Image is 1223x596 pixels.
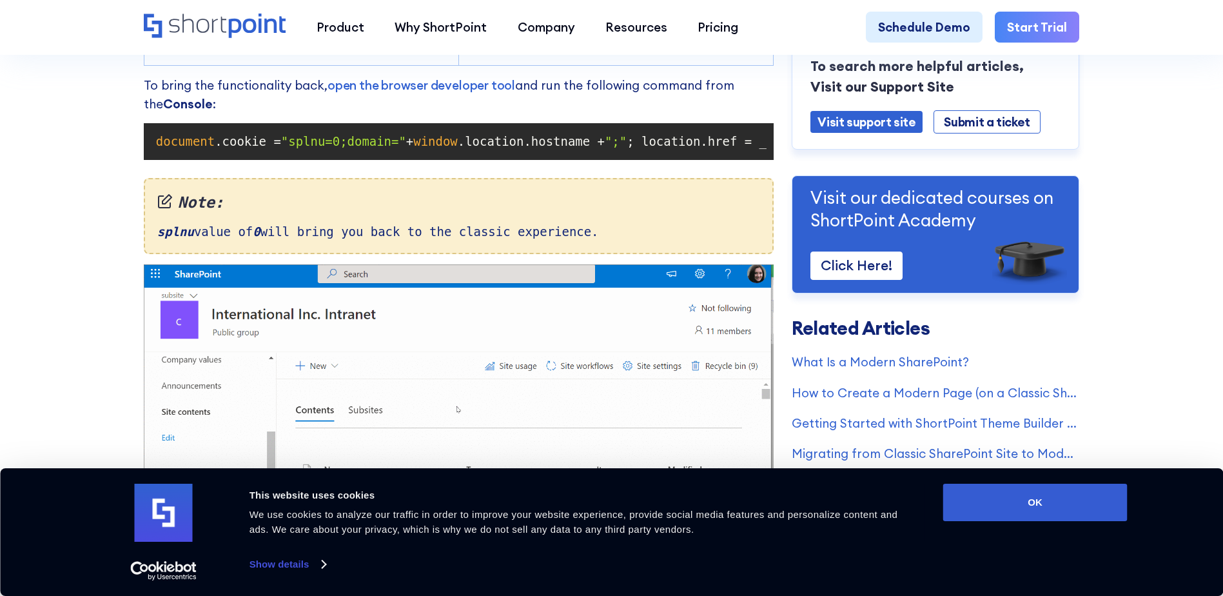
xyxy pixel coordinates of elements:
[107,561,220,581] a: Usercentrics Cookiebot - opens in a new window
[502,12,590,42] a: Company
[518,18,575,36] div: Company
[163,96,213,112] strong: Console
[792,384,1079,402] a: How to Create a Modern Page (on a Classic SharePoint Site)
[995,12,1079,42] a: Start Trial
[406,134,413,148] span: +
[135,484,193,542] img: logo
[249,509,898,535] span: We use cookies to analyze our traffic in order to improve your website experience, provide social...
[157,224,194,239] em: splnu
[792,445,1079,463] a: Migrating from Classic SharePoint Site to Modern SharePoint Site (SharePoint Online)
[249,555,326,574] a: Show details
[144,76,774,113] p: To bring the functionality back, and run the following command from the :
[943,484,1128,521] button: OK
[395,18,487,36] div: Why ShortPoint
[458,134,605,148] span: .location.hostname +
[249,488,914,503] div: This website uses cookies
[317,18,364,36] div: Product
[866,12,983,42] a: Schedule Demo
[698,18,738,36] div: Pricing
[253,224,260,239] em: 0
[413,134,457,148] span: window
[683,12,754,42] a: Pricing
[590,12,682,42] a: Resources
[144,14,286,40] a: Home
[144,178,774,254] div: value of will bring you back to the classic experience.
[810,252,903,280] a: Click Here!
[792,353,1079,371] a: What Is a Modern SharePoint?
[605,134,627,148] span: ";"
[157,192,760,215] em: Note:
[991,446,1223,596] iframe: Chat Widget
[605,18,667,36] div: Resources
[810,56,1061,97] p: To search more helpful articles, Visit our Support Site
[792,414,1079,432] a: Getting Started with ShortPoint Theme Builder - Classic SharePoint Sites (Part 1)
[810,187,1061,232] p: Visit our dedicated courses on ShortPoint Academy
[301,12,379,42] a: Product
[328,77,515,93] a: open the browser developer tool
[627,134,1061,148] span: ; location.href = _spPageContextInfo.webServerRelativeUrl +
[281,134,406,148] span: "splnu=0;domain="
[215,134,281,148] span: .cookie =
[156,134,215,148] span: document
[792,319,1079,337] h3: Related Articles
[934,110,1040,134] a: Submit a ticket
[810,111,923,134] a: Visit support site
[380,12,502,42] a: Why ShortPoint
